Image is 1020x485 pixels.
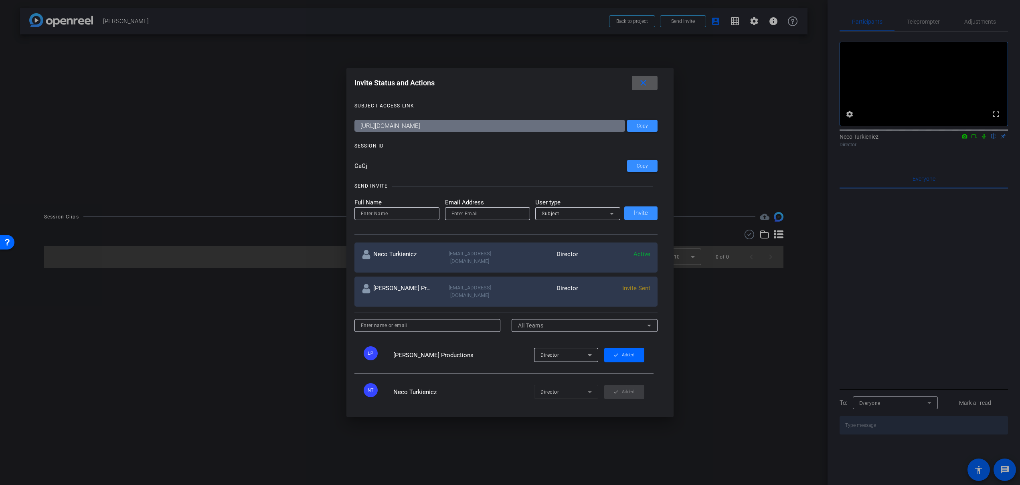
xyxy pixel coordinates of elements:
[518,322,544,329] span: All Teams
[434,250,506,265] div: [EMAIL_ADDRESS][DOMAIN_NAME]
[361,209,433,218] input: Enter Name
[393,352,474,359] span: [PERSON_NAME] Productions
[393,388,437,396] span: Neco Turkienicz
[622,349,634,361] span: Added
[622,285,650,292] span: Invite Sent
[627,160,658,172] button: Copy
[364,383,391,397] ngx-avatar: Neco Turkienicz
[364,346,378,360] div: LP
[613,352,619,358] mat-icon: check
[542,211,559,216] span: Subject
[364,383,378,397] div: NT
[633,251,650,258] span: Active
[354,198,439,207] mat-label: Full Name
[361,321,494,330] input: Enter name or email
[362,284,434,299] div: [PERSON_NAME] Productions
[362,250,434,265] div: Neco Turkienicz
[637,123,648,129] span: Copy
[354,76,658,90] div: Invite Status and Actions
[434,284,506,299] div: [EMAIL_ADDRESS][DOMAIN_NAME]
[506,250,578,265] div: Director
[354,142,658,150] openreel-title-line: SESSION ID
[604,348,644,362] button: Added
[637,163,648,169] span: Copy
[354,102,658,110] openreel-title-line: SUBJECT ACCESS LINK
[354,102,414,110] div: SUBJECT ACCESS LINK
[627,120,658,132] button: Copy
[354,142,384,150] div: SESSION ID
[451,209,524,218] input: Enter Email
[535,198,620,207] mat-label: User type
[445,198,530,207] mat-label: Email Address
[354,182,388,190] div: SEND INVITE
[638,78,648,88] mat-icon: close
[364,346,391,360] ngx-avatar: Leib Productions
[354,182,658,190] openreel-title-line: SEND INVITE
[506,284,578,299] div: Director
[540,352,559,358] span: Director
